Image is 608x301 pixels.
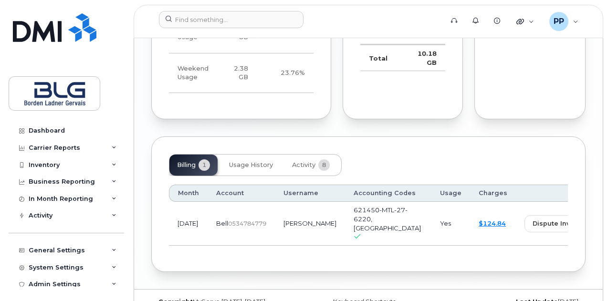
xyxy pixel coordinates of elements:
[345,185,431,202] th: Accounting Codes
[479,219,506,227] a: $124.84
[360,44,409,71] td: Total
[208,185,275,202] th: Account
[470,185,516,202] th: Charges
[524,215,592,232] button: dispute invoice
[169,53,217,93] td: Weekend Usage
[510,12,541,31] div: Quicklinks
[533,219,584,228] span: dispute invoice
[409,44,445,71] td: 10.18 GB
[554,16,564,27] span: PP
[217,53,257,93] td: 2.38 GB
[318,159,330,171] span: 8
[292,161,315,169] span: Activity
[543,12,585,31] div: Parth Patel
[169,202,208,245] td: [DATE]
[275,185,345,202] th: Username
[354,206,421,231] span: 621450-MTL-27-6220, [GEOGRAPHIC_DATA]
[216,219,228,227] span: Bell
[228,220,266,227] span: 0534784779
[275,202,345,245] td: [PERSON_NAME]
[169,53,314,93] tr: Friday from 6:00pm to Monday 8:00am
[257,53,314,93] td: 23.76%
[169,185,208,202] th: Month
[229,161,273,169] span: Usage History
[431,202,470,245] td: Yes
[431,185,470,202] th: Usage
[159,11,304,28] input: Find something...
